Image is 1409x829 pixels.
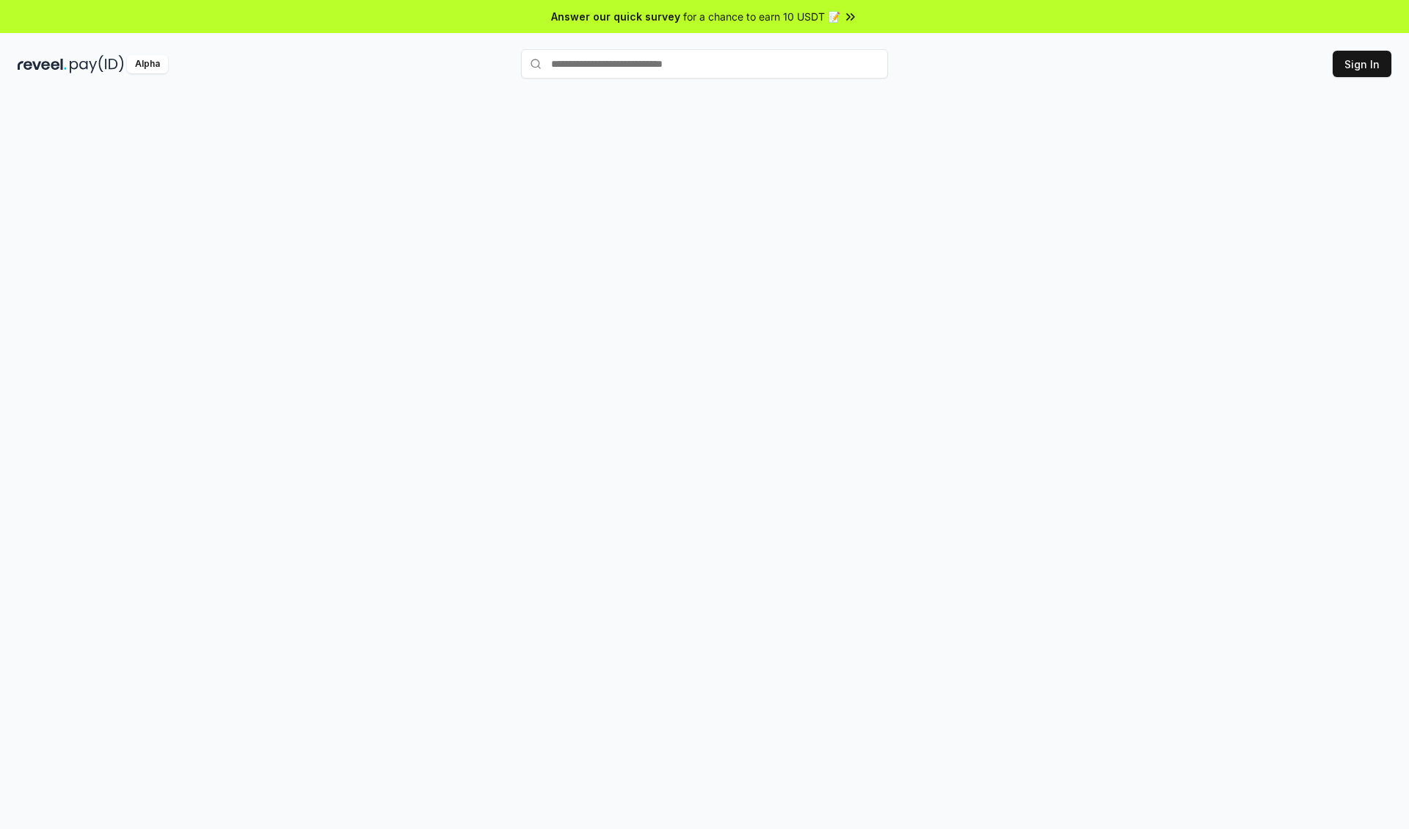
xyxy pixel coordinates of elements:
div: Alpha [127,55,168,73]
img: reveel_dark [18,55,67,73]
span: for a chance to earn 10 USDT 📝 [683,9,840,24]
img: pay_id [70,55,124,73]
span: Answer our quick survey [551,9,680,24]
button: Sign In [1333,51,1391,77]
